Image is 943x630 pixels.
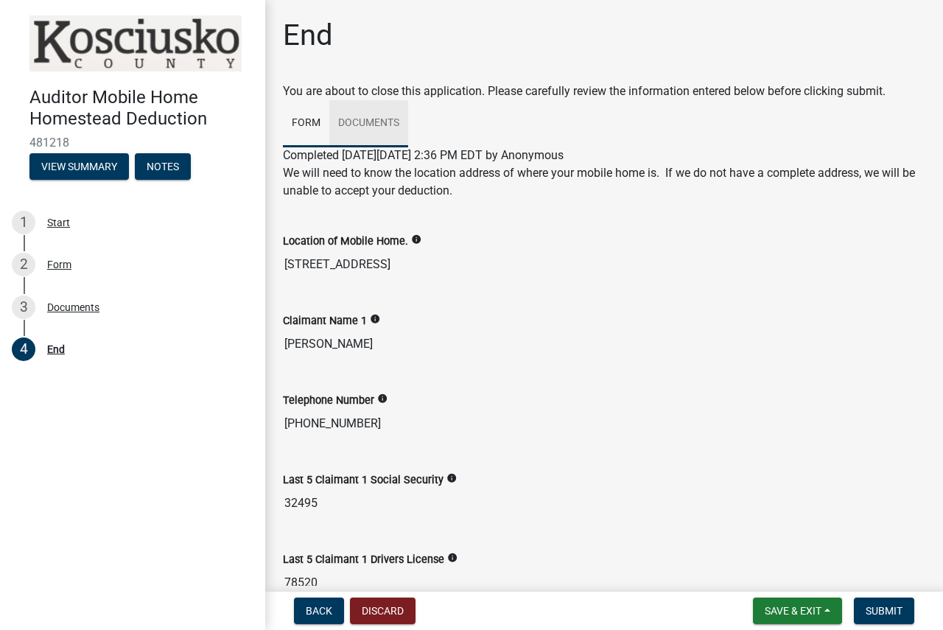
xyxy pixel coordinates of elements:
[866,605,902,617] span: Submit
[29,15,242,71] img: Kosciusko County, Indiana
[329,100,408,147] a: Documents
[283,396,374,406] label: Telephone Number
[135,161,191,173] wm-modal-confirm: Notes
[47,259,71,270] div: Form
[12,295,35,319] div: 3
[294,598,344,624] button: Back
[47,302,99,312] div: Documents
[29,136,236,150] span: 481218
[283,316,367,326] label: Claimant Name 1
[47,217,70,228] div: Start
[12,211,35,234] div: 1
[135,153,191,180] button: Notes
[29,161,129,173] wm-modal-confirm: Summary
[283,237,408,247] label: Location of Mobile Home.
[370,314,380,324] i: info
[12,253,35,276] div: 2
[446,473,457,483] i: info
[12,337,35,361] div: 4
[283,100,329,147] a: Form
[283,555,444,565] label: Last 5 Claimant 1 Drivers License
[411,234,421,245] i: info
[29,87,253,130] h4: Auditor Mobile Home Homestead Deduction
[765,605,821,617] span: Save & Exit
[350,598,416,624] button: Discard
[854,598,914,624] button: Submit
[283,475,444,486] label: Last 5 Claimant 1 Social Security
[283,18,333,53] h1: End
[447,553,458,563] i: info
[47,344,65,354] div: End
[283,148,564,162] span: Completed [DATE][DATE] 2:36 PM EDT by Anonymous
[29,153,129,180] button: View Summary
[306,605,332,617] span: Back
[283,164,925,200] p: We will need to know the location address of where your mobile home is. If we do not have a compl...
[753,598,842,624] button: Save & Exit
[377,393,388,404] i: info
